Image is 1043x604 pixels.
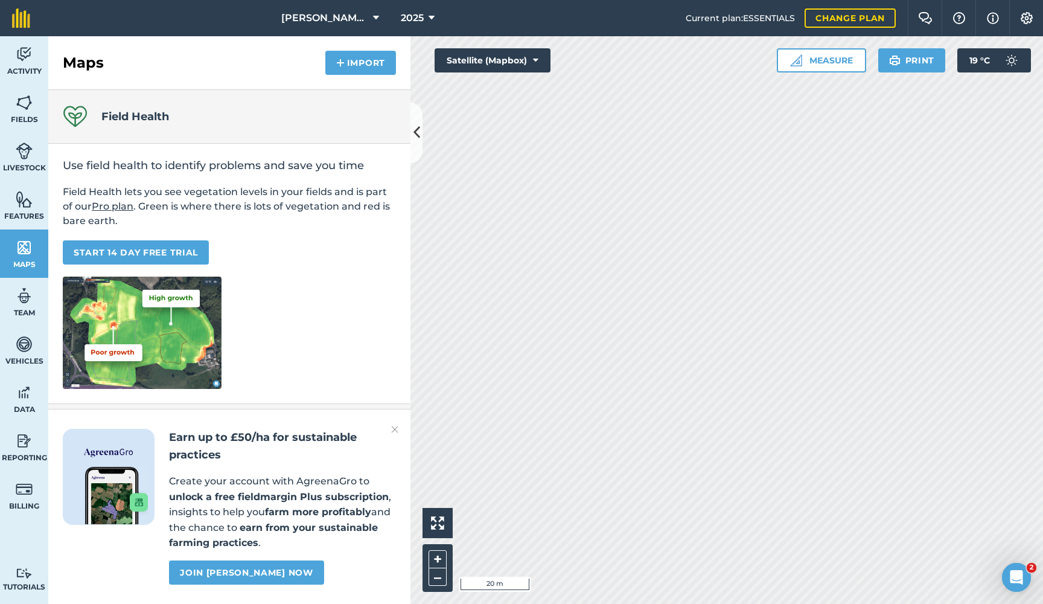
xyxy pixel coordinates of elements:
[878,48,946,72] button: Print
[790,54,802,66] img: Ruler icon
[281,11,368,25] span: [PERSON_NAME]'s Farm
[1019,12,1034,24] img: A cog icon
[16,480,33,498] img: svg+xml;base64,PD94bWwgdmVyc2lvbj0iMS4wIiBlbmNvZGluZz0idXRmLTgiPz4KPCEtLSBHZW5lcmF0b3I6IEFkb2JlIE...
[805,8,896,28] a: Change plan
[12,8,30,28] img: fieldmargin Logo
[16,142,33,160] img: svg+xml;base64,PD94bWwgdmVyc2lvbj0iMS4wIiBlbmNvZGluZz0idXRmLTgiPz4KPCEtLSBHZW5lcmF0b3I6IEFkb2JlIE...
[63,53,104,72] h2: Maps
[429,568,447,586] button: –
[63,185,396,228] p: Field Health lets you see vegetation levels in your fields and is part of our . Green is where th...
[169,491,389,503] strong: unlock a free fieldmargin Plus subscription
[16,94,33,112] img: svg+xml;base64,PHN2ZyB4bWxucz0iaHR0cDovL3d3dy53My5vcmcvMjAwMC9zdmciIHdpZHRoPSI1NiIgaGVpZ2h0PSI2MC...
[777,48,866,72] button: Measure
[169,561,324,585] a: Join [PERSON_NAME] now
[16,287,33,305] img: svg+xml;base64,PD94bWwgdmVyc2lvbj0iMS4wIiBlbmNvZGluZz0idXRmLTgiPz4KPCEtLSBHZW5lcmF0b3I6IEFkb2JlIE...
[918,12,933,24] img: Two speech bubbles overlapping with the left bubble in the forefront
[16,568,33,579] img: svg+xml;base64,PD94bWwgdmVyc2lvbj0iMS4wIiBlbmNvZGluZz0idXRmLTgiPz4KPCEtLSBHZW5lcmF0b3I6IEFkb2JlIE...
[336,56,345,70] img: svg+xml;base64,PHN2ZyB4bWxucz0iaHR0cDovL3d3dy53My5vcmcvMjAwMC9zdmciIHdpZHRoPSIxNCIgaGVpZ2h0PSIyNC...
[325,51,396,75] button: Import
[265,506,371,518] strong: farm more profitably
[92,201,133,212] a: Pro plan
[686,11,795,25] span: Current plan : ESSENTIALS
[101,108,169,125] h4: Field Health
[969,48,990,72] span: 19 ° C
[391,422,398,437] img: svg+xml;base64,PHN2ZyB4bWxucz0iaHR0cDovL3d3dy53My5vcmcvMjAwMC9zdmciIHdpZHRoPSIyMiIgaGVpZ2h0PSIzMC...
[63,158,396,173] h2: Use field health to identify problems and save you time
[16,239,33,257] img: svg+xml;base64,PHN2ZyB4bWxucz0iaHR0cDovL3d3dy53My5vcmcvMjAwMC9zdmciIHdpZHRoPSI1NiIgaGVpZ2h0PSI2MC...
[16,335,33,353] img: svg+xml;base64,PD94bWwgdmVyc2lvbj0iMS4wIiBlbmNvZGluZz0idXRmLTgiPz4KPCEtLSBHZW5lcmF0b3I6IEFkb2JlIE...
[889,53,901,68] img: svg+xml;base64,PHN2ZyB4bWxucz0iaHR0cDovL3d3dy53My5vcmcvMjAwMC9zdmciIHdpZHRoPSIxOSIgaGVpZ2h0PSIyNC...
[987,11,999,25] img: svg+xml;base64,PHN2ZyB4bWxucz0iaHR0cDovL3d3dy53My5vcmcvMjAwMC9zdmciIHdpZHRoPSIxNyIgaGVpZ2h0PSIxNy...
[85,467,148,524] img: Screenshot of the Gro app
[431,516,444,530] img: Four arrows, one pointing top left, one top right, one bottom right and the last bottom left
[952,12,966,24] img: A question mark icon
[16,190,33,208] img: svg+xml;base64,PHN2ZyB4bWxucz0iaHR0cDovL3d3dy53My5vcmcvMjAwMC9zdmciIHdpZHRoPSI1NiIgaGVpZ2h0PSI2MC...
[429,550,447,568] button: +
[169,429,396,464] h2: Earn up to £50/ha for sustainable practices
[957,48,1031,72] button: 19 °C
[169,474,396,551] p: Create your account with AgreenaGro to , insights to help you and the chance to .
[1002,563,1031,592] iframe: Intercom live chat
[401,11,424,25] span: 2025
[16,432,33,450] img: svg+xml;base64,PD94bWwgdmVyc2lvbj0iMS4wIiBlbmNvZGluZz0idXRmLTgiPz4KPCEtLSBHZW5lcmF0b3I6IEFkb2JlIE...
[16,384,33,402] img: svg+xml;base64,PD94bWwgdmVyc2lvbj0iMS4wIiBlbmNvZGluZz0idXRmLTgiPz4KPCEtLSBHZW5lcmF0b3I6IEFkb2JlIE...
[435,48,550,72] button: Satellite (Mapbox)
[63,240,209,265] a: START 14 DAY FREE TRIAL
[1027,563,1036,573] span: 2
[16,45,33,63] img: svg+xml;base64,PD94bWwgdmVyc2lvbj0iMS4wIiBlbmNvZGluZz0idXRmLTgiPz4KPCEtLSBHZW5lcmF0b3I6IEFkb2JlIE...
[169,522,378,549] strong: earn from your sustainable farming practices
[1000,48,1024,72] img: svg+xml;base64,PD94bWwgdmVyc2lvbj0iMS4wIiBlbmNvZGluZz0idXRmLTgiPz4KPCEtLSBHZW5lcmF0b3I6IEFkb2JlIE...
